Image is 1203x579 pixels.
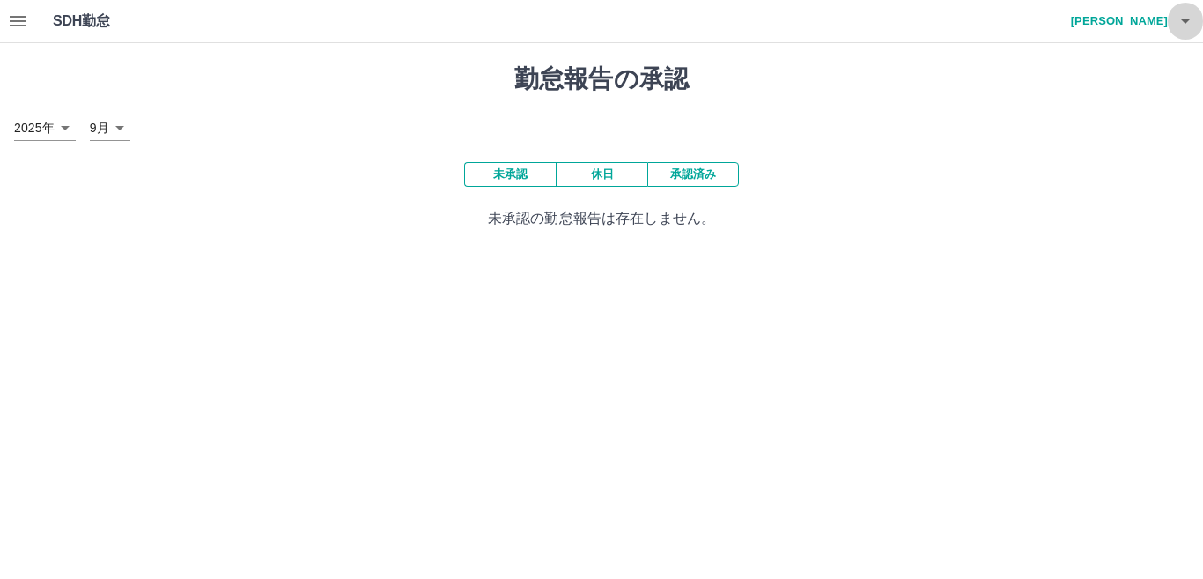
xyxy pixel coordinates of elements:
[14,208,1189,229] p: 未承認の勤怠報告は存在しません。
[464,162,556,187] button: 未承認
[14,64,1189,94] h1: 勤怠報告の承認
[14,115,76,141] div: 2025年
[90,115,130,141] div: 9月
[556,162,647,187] button: 休日
[647,162,739,187] button: 承認済み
